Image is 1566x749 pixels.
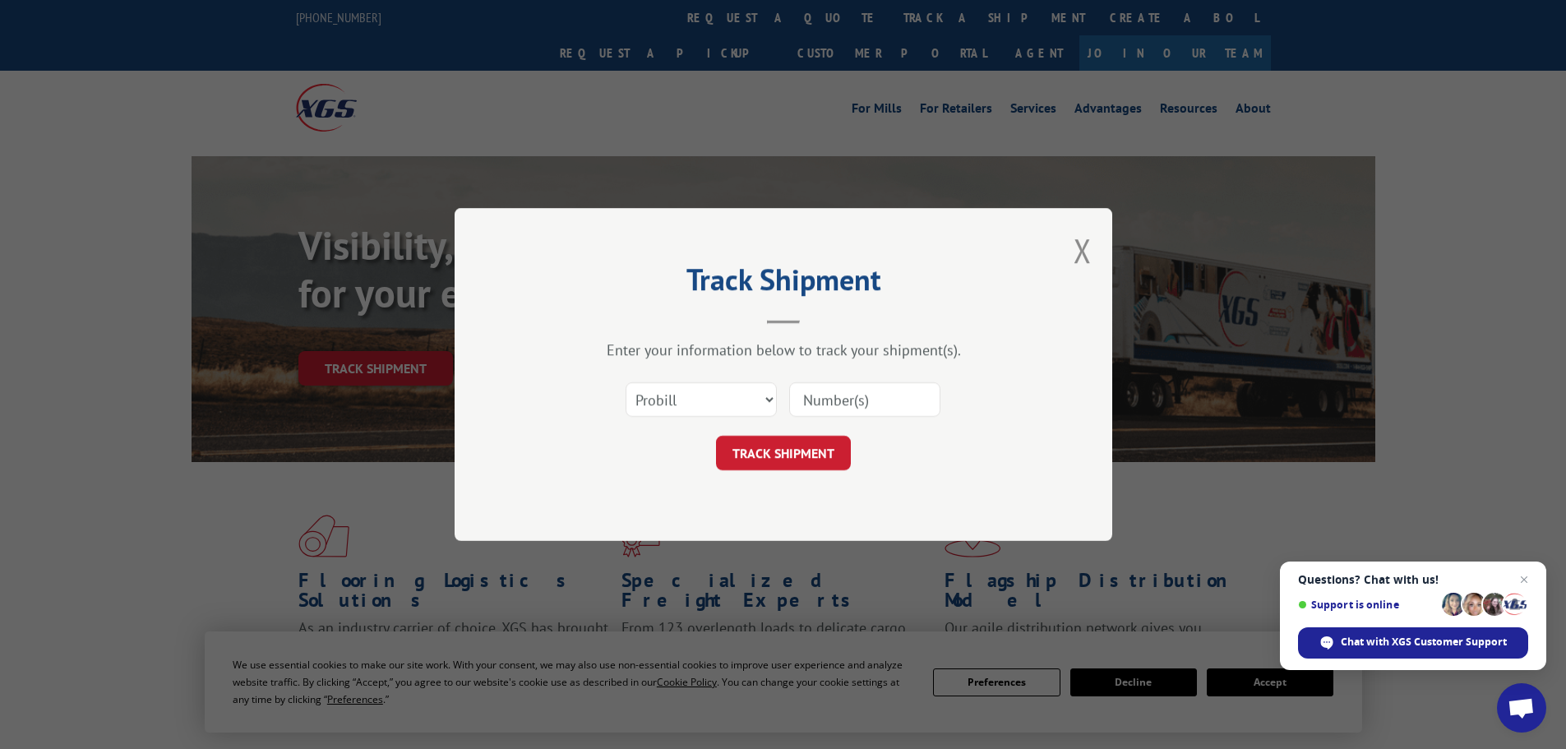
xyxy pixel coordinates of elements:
[1298,573,1528,586] span: Questions? Chat with us!
[716,436,851,470] button: TRACK SHIPMENT
[537,340,1030,359] div: Enter your information below to track your shipment(s).
[1341,635,1507,650] span: Chat with XGS Customer Support
[1074,229,1092,272] button: Close modal
[1514,570,1534,589] span: Close chat
[1497,683,1546,733] div: Open chat
[537,268,1030,299] h2: Track Shipment
[1298,599,1436,611] span: Support is online
[789,382,940,417] input: Number(s)
[1298,627,1528,659] div: Chat with XGS Customer Support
